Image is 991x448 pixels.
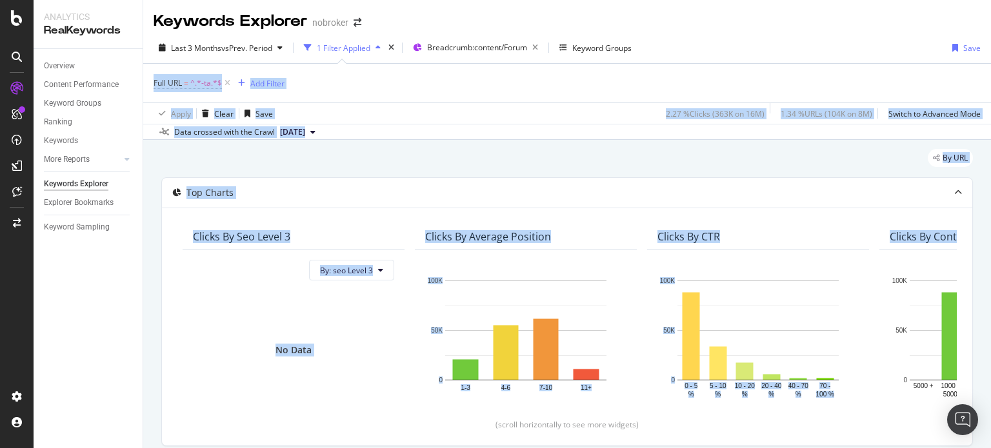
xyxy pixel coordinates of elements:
span: By URL [943,154,968,162]
a: Keyword Groups [44,97,134,110]
text: 50K [896,327,907,334]
text: % [688,391,694,398]
span: Last 3 Months [171,43,221,54]
a: Overview [44,59,134,73]
text: 5000 [943,391,958,398]
text: 100K [660,277,676,284]
text: 1000 - [941,382,959,389]
div: Overview [44,59,75,73]
button: Save [239,103,273,124]
div: times [386,41,397,54]
button: Clear [197,103,234,124]
text: 100K [892,277,908,284]
text: 70 - [819,382,830,389]
div: Clear [214,108,234,119]
div: Apply [171,108,191,119]
text: 0 - 5 [685,382,697,389]
div: Analytics [44,10,132,23]
div: 2.27 % Clicks ( 363K on 16M ) [666,108,765,119]
div: Switch to Advanced Mode [888,108,981,119]
div: Keyword Groups [572,43,632,54]
button: 1 Filter Applied [299,37,386,58]
div: nobroker [312,16,348,29]
div: Keyword Groups [44,97,101,110]
text: 5 - 10 [710,382,726,389]
div: More Reports [44,153,90,166]
div: Ranking [44,115,72,129]
text: 100K [428,277,443,284]
span: 2025 Aug. 4th [280,126,305,138]
svg: A chart. [425,274,626,399]
text: 0 [903,376,907,384]
text: % [715,391,721,398]
div: Top Charts [186,186,234,199]
div: arrow-right-arrow-left [354,18,361,27]
text: 40 - 70 [788,382,809,389]
div: 1 Filter Applied [317,43,370,54]
button: By: seo Level 3 [309,260,394,280]
text: 0 [439,376,443,384]
text: 1-3 [461,384,470,391]
span: vs Prev. Period [221,43,272,54]
div: Save [255,108,273,119]
text: 10 - 20 [735,382,756,389]
a: Explorer Bookmarks [44,196,134,209]
span: Full URL [154,77,182,88]
text: 20 - 40 [761,382,782,389]
button: Breadcrumb:content/Forum [408,37,543,58]
div: Data crossed with the Crawl [174,126,275,138]
button: Add Filter [233,75,285,91]
a: Ranking [44,115,134,129]
text: 50K [663,327,675,334]
text: 100 % [816,391,834,398]
div: Add Filter [250,78,285,89]
div: Keywords Explorer [44,177,108,191]
div: Keywords [44,134,78,148]
button: [DATE] [275,124,321,140]
div: Clicks By CTR [657,230,720,243]
div: Clicks By Average Position [425,230,551,243]
span: By: seo Level 3 [320,265,373,276]
text: 7-10 [539,384,552,391]
div: Save [963,43,981,54]
text: 50K [431,327,443,334]
svg: A chart. [657,274,859,399]
div: Open Intercom Messenger [947,404,978,435]
a: More Reports [44,153,121,166]
text: % [742,391,748,398]
a: Keywords Explorer [44,177,134,191]
a: Keyword Sampling [44,220,134,234]
div: Content Performance [44,78,119,92]
div: Keyword Sampling [44,220,110,234]
div: legacy label [928,149,973,167]
button: Switch to Advanced Mode [883,103,981,124]
div: Explorer Bookmarks [44,196,114,209]
button: Keyword Groups [554,37,637,58]
button: Last 3 MonthsvsPrev. Period [154,37,288,58]
div: No Data [275,344,312,356]
div: Clicks By seo Level 3 [193,230,290,243]
div: (scroll horizontally to see more widgets) [177,419,957,430]
span: = [184,77,188,88]
text: 11+ [581,384,592,391]
text: 5000 + [914,382,934,389]
a: Content Performance [44,78,134,92]
button: Apply [154,103,191,124]
text: 0 [671,376,675,384]
div: Keywords Explorer [154,10,307,32]
text: 4-6 [501,384,511,391]
div: RealKeywords [44,23,132,38]
text: % [796,391,801,398]
div: 1.34 % URLs ( 104K on 8M ) [781,108,872,119]
span: Breadcrumb: content/Forum [427,42,527,53]
button: Save [947,37,981,58]
a: Keywords [44,134,134,148]
text: % [768,391,774,398]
